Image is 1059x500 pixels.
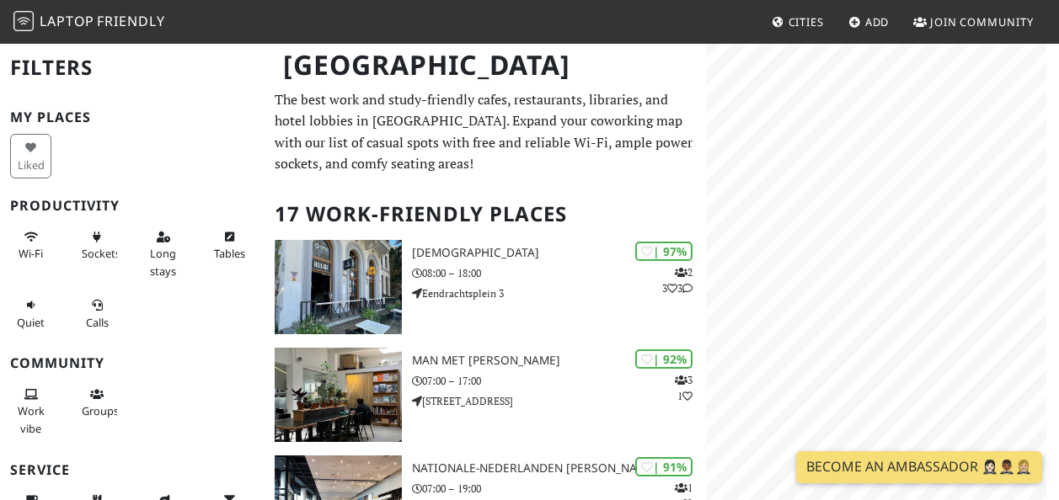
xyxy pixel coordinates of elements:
p: 08:00 – 18:00 [412,265,706,281]
p: 3 1 [675,372,693,404]
h3: Man met [PERSON_NAME] [412,354,706,368]
img: LaptopFriendly [13,11,34,31]
h3: Nationale-Nederlanden [PERSON_NAME] Café [412,461,706,476]
div: | 91% [635,457,693,476]
button: Groups [77,380,118,425]
p: 07:00 – 19:00 [412,481,706,497]
p: The best work and study-friendly cafes, restaurants, libraries, and hotel lobbies in [GEOGRAPHIC_... [275,89,696,175]
h3: [DEMOGRAPHIC_DATA] [412,246,706,260]
p: Eendrachtsplein 3 [412,285,706,301]
a: Man met bril koffie | 92% 31 Man met [PERSON_NAME] 07:00 – 17:00 [STREET_ADDRESS] [265,348,706,442]
span: Video/audio calls [86,315,109,330]
span: Laptop [40,12,94,30]
button: Tables [209,223,250,268]
button: Quiet [10,291,51,336]
span: Group tables [82,403,119,418]
img: Man met bril koffie [275,348,402,442]
a: Become an Ambassador 🤵🏻‍♀️🤵🏾‍♂️🤵🏼‍♀️ [796,451,1042,483]
button: Calls [77,291,118,336]
a: Join Community [907,7,1040,37]
h3: Community [10,355,254,371]
span: Power sockets [82,246,120,261]
a: Cities [765,7,831,37]
p: [STREET_ADDRESS] [412,393,706,409]
p: 07:00 – 17:00 [412,373,706,389]
img: Heilige Boontjes [275,240,402,334]
a: Heilige Boontjes | 97% 233 [DEMOGRAPHIC_DATA] 08:00 – 18:00 Eendrachtsplein 3 [265,240,706,334]
span: Stable Wi-Fi [19,246,43,261]
span: Friendly [97,12,164,30]
p: 2 3 3 [662,264,693,296]
span: Long stays [150,246,176,278]
h3: My Places [10,109,254,125]
span: Join Community [930,14,1034,29]
h3: Service [10,462,254,478]
div: | 92% [635,349,693,369]
span: Quiet [17,315,45,330]
button: Work vibe [10,380,51,442]
button: Sockets [77,223,118,268]
button: Wi-Fi [10,223,51,268]
div: | 97% [635,242,693,261]
h2: 17 Work-Friendly Places [275,189,696,240]
span: People working [18,403,45,435]
span: Work-friendly tables [214,246,245,261]
h1: [GEOGRAPHIC_DATA] [270,42,703,88]
a: Add [842,7,896,37]
span: Cities [789,14,824,29]
span: Add [865,14,890,29]
a: LaptopFriendly LaptopFriendly [13,8,165,37]
h2: Filters [10,42,254,93]
h3: Productivity [10,198,254,214]
button: Long stays [142,223,184,285]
